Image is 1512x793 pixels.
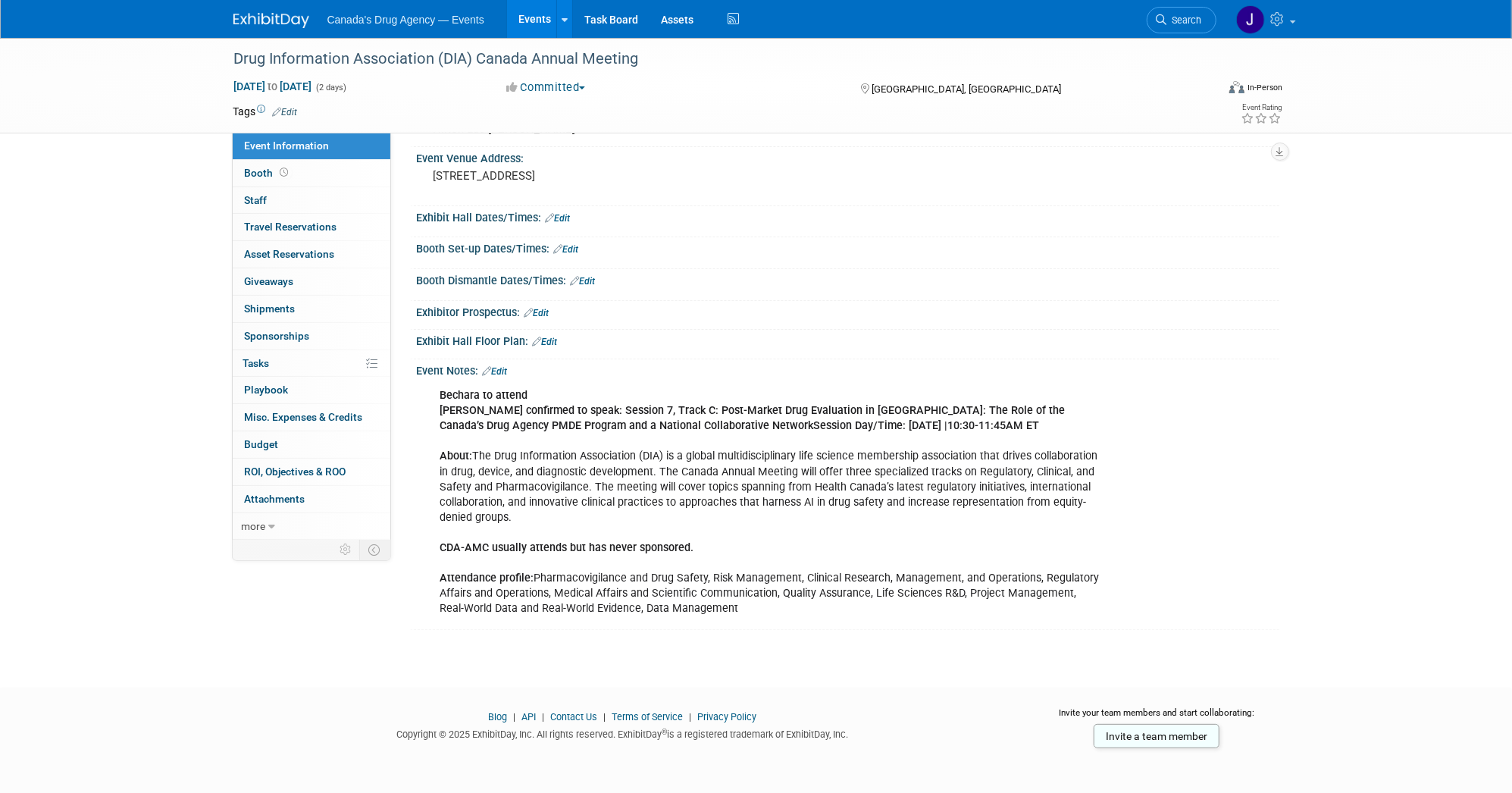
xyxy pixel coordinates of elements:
[546,213,571,224] a: Edit
[521,711,536,722] a: API
[245,384,289,396] span: Playbook
[417,301,1279,321] div: Exhibitor Prospectus:
[571,276,596,287] a: Edit
[333,540,360,559] td: Personalize Event Tab Strip
[417,359,1279,379] div: Event Notes:
[245,330,310,342] span: Sponsorships
[245,438,279,450] span: Budget
[440,572,534,585] b: Attendance profile:
[685,711,695,722] span: |
[233,486,390,512] a: Attachments
[488,711,507,722] a: Blog
[277,167,292,178] span: Booth not reserved yet
[233,160,390,186] a: Booth
[233,377,390,403] a: Playbook
[483,366,508,377] a: Edit
[417,147,1279,166] div: Event Venue Address:
[417,269,1279,289] div: Booth Dismantle Dates/Times:
[243,357,270,369] span: Tasks
[245,221,337,233] span: Travel Reservations
[233,133,390,159] a: Event Information
[245,493,305,505] span: Attachments
[1236,5,1265,34] img: Jessica Gerwing
[533,337,558,347] a: Edit
[233,459,390,485] a: ROI, Objectives & ROO
[245,302,296,315] span: Shipments
[440,404,1066,432] b: [PERSON_NAME] confirmed to speak: Session 7, Track C: Post-Market Drug Evaluation in [GEOGRAPHIC_...
[417,206,1279,226] div: Exhibit Hall Dates/Times:
[327,14,484,26] span: Canada's Drug Agency — Events
[233,104,298,119] td: Tags
[434,169,759,183] pre: [STREET_ADDRESS]
[440,541,694,554] b: CDA-AMC usually attends but has never sponsored.
[440,450,473,462] b: About:
[1127,79,1283,102] div: Event Format
[245,194,268,206] span: Staff
[233,513,390,540] a: more
[233,187,390,214] a: Staff
[315,83,347,92] span: (2 days)
[233,80,313,93] span: [DATE] [DATE]
[359,540,390,559] td: Toggle Event Tabs
[1094,724,1219,748] a: Invite a team member
[1229,81,1244,93] img: Format-Inperson.png
[229,45,1194,73] div: Drug Information Association (DIA) Canada Annual Meeting
[245,167,292,179] span: Booth
[1167,14,1202,26] span: Search
[233,13,309,28] img: ExhibitDay
[550,711,597,722] a: Contact Us
[599,711,609,722] span: |
[1147,7,1216,33] a: Search
[1035,707,1279,729] div: Invite your team members and start collaborating:
[233,323,390,349] a: Sponsorships
[273,107,298,118] a: Edit
[1247,82,1282,93] div: In-Person
[417,237,1279,257] div: Booth Set-up Dates/Times:
[233,350,390,377] a: Tasks
[1241,104,1282,111] div: Event Rating
[233,268,390,295] a: Giveaways
[245,275,294,287] span: Giveaways
[501,80,591,96] button: Committed
[242,520,266,532] span: more
[245,465,346,478] span: ROI, Objectives & ROO
[233,241,390,268] a: Asset Reservations
[524,308,549,318] a: Edit
[245,248,335,260] span: Asset Reservations
[233,404,390,431] a: Misc. Expenses & Credits
[430,381,1113,624] div: The Drug Information Association (DIA) is a global multidisciplinary life science membership asso...
[233,431,390,458] a: Budget
[509,711,519,722] span: |
[245,139,330,152] span: Event Information
[233,214,390,240] a: Travel Reservations
[417,330,1279,349] div: Exhibit Hall Floor Plan:
[440,389,528,402] b: Bechara to attend
[697,711,756,722] a: Privacy Policy
[538,711,548,722] span: |
[245,411,363,423] span: Misc. Expenses & Credits
[872,83,1061,95] span: [GEOGRAPHIC_DATA], [GEOGRAPHIC_DATA]
[662,728,667,736] sup: ®
[554,244,579,255] a: Edit
[233,296,390,322] a: Shipments
[612,711,683,722] a: Terms of Service
[233,724,1013,741] div: Copyright © 2025 ExhibitDay, Inc. All rights reserved. ExhibitDay is a registered trademark of Ex...
[266,80,280,92] span: to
